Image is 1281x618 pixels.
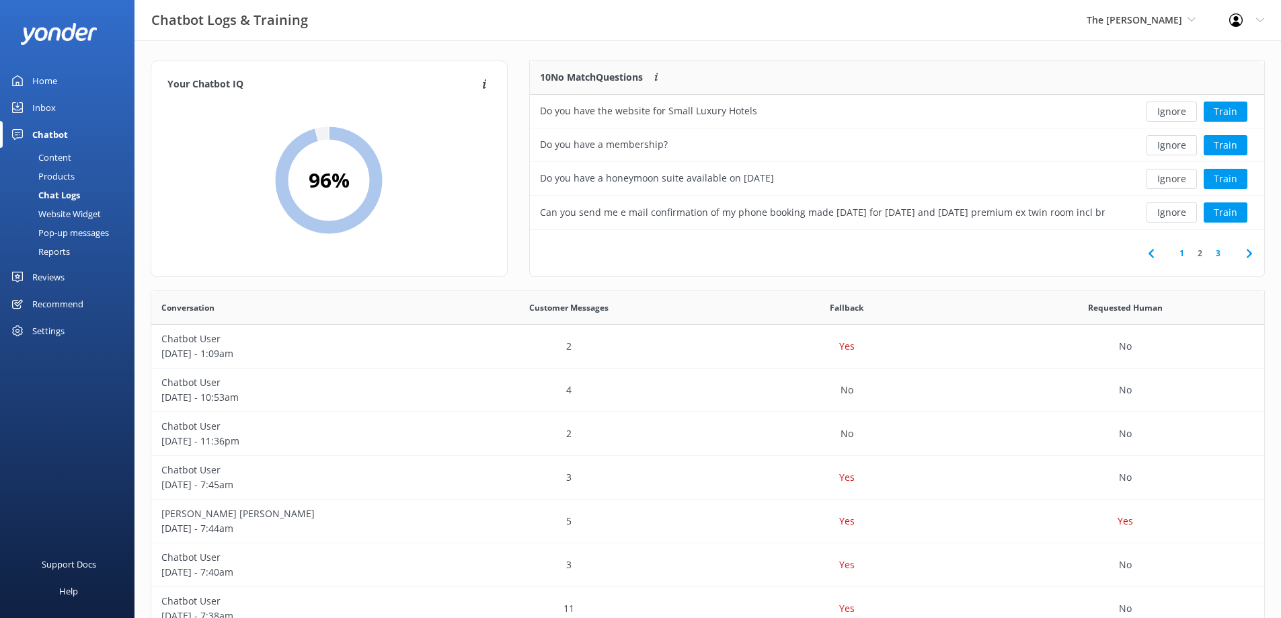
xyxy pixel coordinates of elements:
div: Content [8,148,71,167]
h2: 96 % [309,164,350,196]
p: 5 [566,514,572,529]
div: Inbox [32,94,56,121]
p: Chatbot User [161,419,420,434]
h3: Chatbot Logs & Training [151,9,308,31]
button: Ignore [1147,102,1197,122]
button: Train [1204,202,1247,223]
a: Reports [8,242,134,261]
div: Website Widget [8,204,101,223]
p: Yes [839,557,855,572]
p: No [841,426,853,441]
p: Chatbot User [161,332,420,346]
p: 3 [566,470,572,485]
p: [PERSON_NAME] [PERSON_NAME] [161,506,420,521]
p: [DATE] - 11:36pm [161,434,420,449]
div: Recommend [32,291,83,317]
span: Requested Human [1088,301,1163,314]
a: 2 [1191,247,1209,260]
div: row [151,500,1264,543]
div: row [530,196,1264,229]
p: [DATE] - 7:44am [161,521,420,536]
span: Customer Messages [529,301,609,314]
div: Reviews [32,264,65,291]
div: Do you have the website for Small Luxury Hotels [540,104,757,118]
a: Content [8,148,134,167]
p: [DATE] - 7:45am [161,477,420,492]
p: [DATE] - 10:53am [161,390,420,405]
p: Yes [839,601,855,616]
a: Products [8,167,134,186]
p: No [1119,426,1132,441]
div: Products [8,167,75,186]
p: Chatbot User [161,594,420,609]
div: Support Docs [42,551,96,578]
a: Chat Logs [8,186,134,204]
button: Train [1204,135,1247,155]
div: row [530,162,1264,196]
p: No [1119,339,1132,354]
div: Can you send me e mail confirmation of my phone booking made [DATE] for [DATE] and [DATE] premium... [540,205,1105,220]
p: No [1119,470,1132,485]
div: Reports [8,242,70,261]
p: No [1119,601,1132,616]
p: 10 No Match Questions [540,70,643,85]
p: Yes [1118,514,1133,529]
div: row [151,543,1264,587]
button: Ignore [1147,202,1197,223]
a: Pop-up messages [8,223,134,242]
div: row [530,95,1264,128]
p: Chatbot User [161,550,420,565]
button: Train [1204,102,1247,122]
p: No [1119,557,1132,572]
a: 1 [1173,247,1191,260]
p: 2 [566,426,572,441]
p: 3 [566,557,572,572]
p: 11 [564,601,574,616]
p: Chatbot User [161,463,420,477]
div: row [151,412,1264,456]
div: Pop-up messages [8,223,109,242]
p: No [841,383,853,397]
button: Train [1204,169,1247,189]
p: [DATE] - 1:09am [161,346,420,361]
a: 3 [1209,247,1227,260]
p: Chatbot User [161,375,420,390]
h4: Your Chatbot IQ [167,77,478,92]
button: Ignore [1147,169,1197,189]
div: Chatbot [32,121,68,148]
p: Yes [839,339,855,354]
span: Fallback [830,301,863,314]
div: Help [59,578,78,605]
div: Home [32,67,57,94]
span: The [PERSON_NAME] [1087,13,1182,26]
div: row [530,128,1264,162]
p: Yes [839,514,855,529]
div: Chat Logs [8,186,80,204]
p: [DATE] - 7:40am [161,565,420,580]
div: row [151,456,1264,500]
p: Yes [839,470,855,485]
p: No [1119,383,1132,397]
div: Do you have a honeymoon suite available on [DATE] [540,171,774,186]
p: 4 [566,383,572,397]
div: Do you have a membership? [540,137,668,152]
p: 2 [566,339,572,354]
div: row [151,369,1264,412]
span: Conversation [161,301,215,314]
div: row [151,325,1264,369]
a: Website Widget [8,204,134,223]
div: Settings [32,317,65,344]
img: yonder-white-logo.png [20,23,98,45]
div: grid [530,95,1264,229]
button: Ignore [1147,135,1197,155]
